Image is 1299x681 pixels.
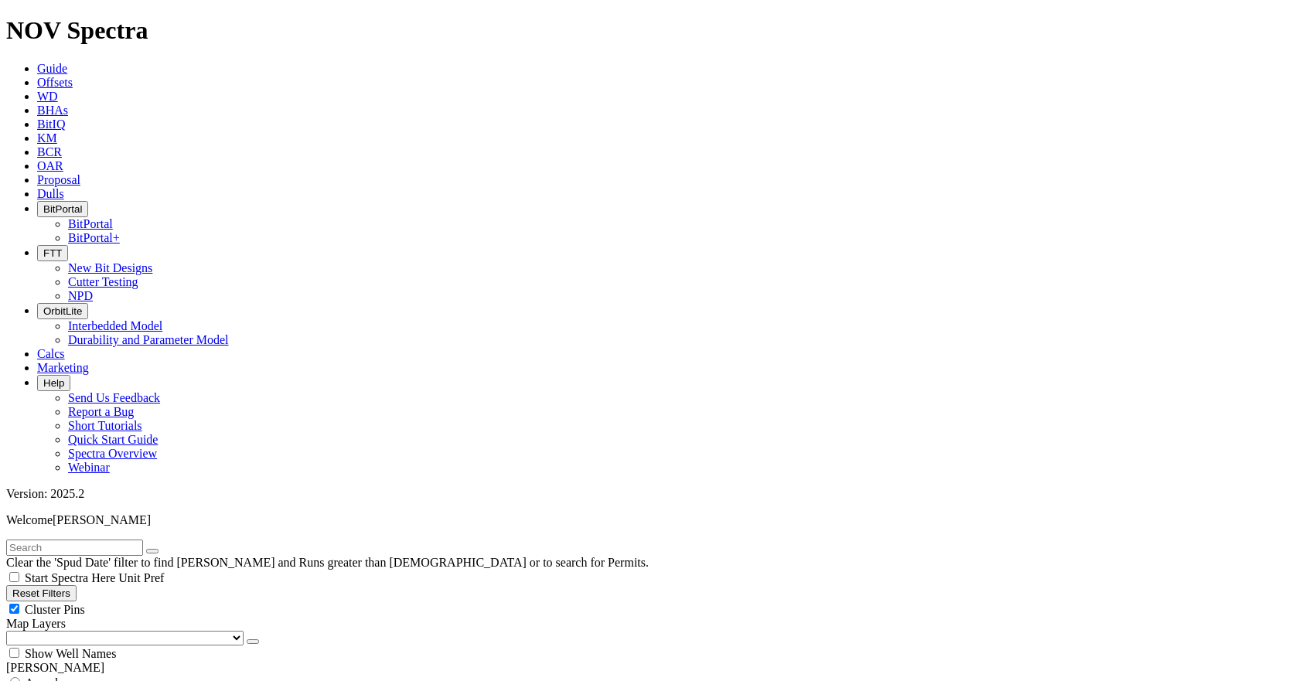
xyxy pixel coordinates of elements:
a: Calcs [37,347,65,360]
p: Welcome [6,513,1293,527]
a: KM [37,131,57,145]
span: BitPortal [43,203,82,215]
a: Send Us Feedback [68,391,160,404]
a: Quick Start Guide [68,433,158,446]
a: Marketing [37,361,89,374]
span: Show Well Names [25,647,116,660]
a: Dulls [37,187,64,200]
a: Spectra Overview [68,447,157,460]
a: Cutter Testing [68,275,138,288]
a: BitPortal [68,217,113,230]
span: Clear the 'Spud Date' filter to find [PERSON_NAME] and Runs greater than [DEMOGRAPHIC_DATA] or to... [6,556,649,569]
a: Report a Bug [68,405,134,418]
span: Unit Pref [118,571,164,584]
input: Search [6,540,143,556]
span: Map Layers [6,617,66,630]
a: Durability and Parameter Model [68,333,229,346]
span: Cluster Pins [25,603,85,616]
a: New Bit Designs [68,261,152,274]
span: FTT [43,247,62,259]
a: Proposal [37,173,80,186]
button: OrbitLite [37,303,88,319]
button: BitPortal [37,201,88,217]
button: Reset Filters [6,585,77,601]
a: NPD [68,289,93,302]
span: [PERSON_NAME] [53,513,151,526]
a: BitIQ [37,117,65,131]
a: Guide [37,62,67,75]
a: BCR [37,145,62,158]
a: BitPortal+ [68,231,120,244]
h1: NOV Spectra [6,16,1293,45]
span: OrbitLite [43,305,82,317]
span: Help [43,377,64,389]
button: Help [37,375,70,391]
div: Version: 2025.2 [6,487,1293,501]
a: Webinar [68,461,110,474]
div: [PERSON_NAME] [6,661,1293,675]
a: Offsets [37,76,73,89]
input: Start Spectra Here [9,572,19,582]
a: BHAs [37,104,68,117]
button: FTT [37,245,68,261]
a: Interbedded Model [68,319,162,332]
span: Start Spectra Here [25,571,115,584]
a: OAR [37,159,63,172]
a: WD [37,90,58,103]
a: Short Tutorials [68,419,142,432]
